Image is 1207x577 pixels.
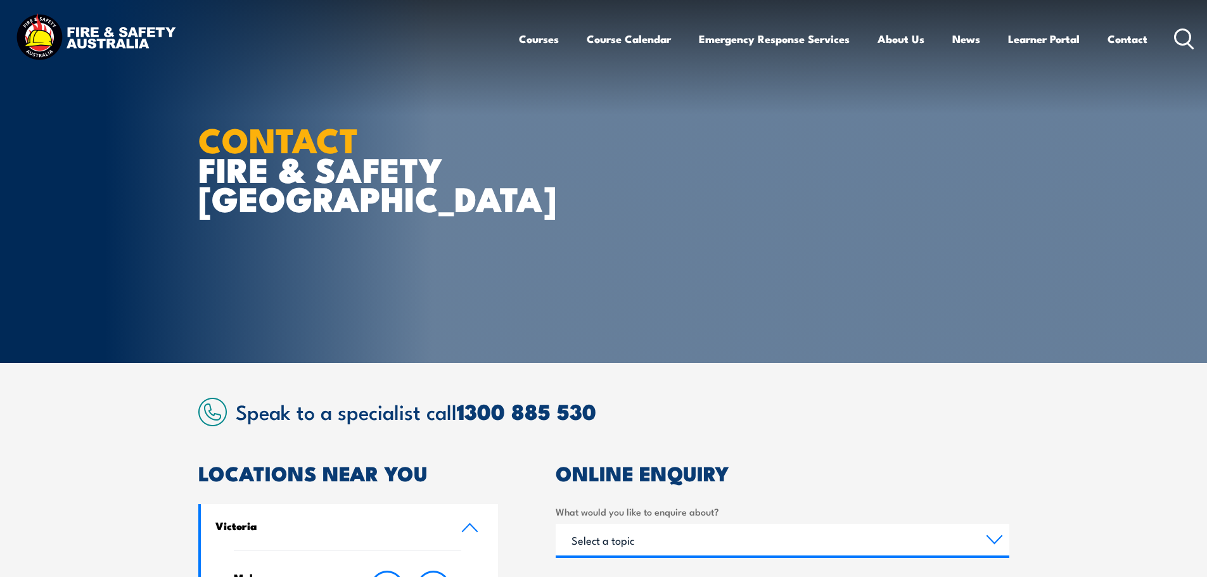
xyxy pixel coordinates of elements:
a: Victoria [201,504,499,550]
a: 1300 885 530 [457,394,596,428]
h2: Speak to a specialist call [236,400,1009,422]
h1: FIRE & SAFETY [GEOGRAPHIC_DATA] [198,124,511,213]
a: Learner Portal [1008,22,1080,56]
a: Emergency Response Services [699,22,850,56]
a: About Us [878,22,924,56]
a: Course Calendar [587,22,671,56]
label: What would you like to enquire about? [556,504,1009,519]
h2: LOCATIONS NEAR YOU [198,464,499,481]
a: Courses [519,22,559,56]
a: News [952,22,980,56]
h4: Victoria [215,519,442,533]
h2: ONLINE ENQUIRY [556,464,1009,481]
a: Contact [1108,22,1147,56]
strong: CONTACT [198,112,359,165]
